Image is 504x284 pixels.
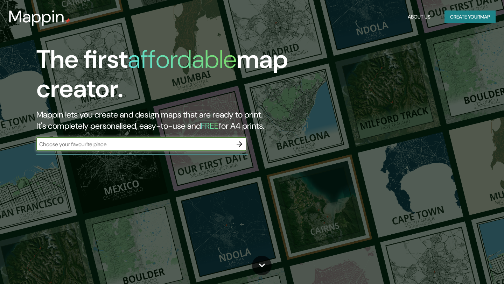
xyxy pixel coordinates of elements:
[65,18,70,24] img: mappin-pin
[8,7,65,27] h3: Mappin
[36,45,288,109] h1: The first map creator.
[405,10,433,23] button: About Us
[128,43,237,76] h1: affordable
[36,109,288,132] h2: Mappin lets you create and design maps that are ready to print. It's completely personalised, eas...
[442,257,496,276] iframe: Help widget launcher
[201,120,219,131] h5: FREE
[36,140,232,148] input: Choose your favourite place
[444,10,496,23] button: Create yourmap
